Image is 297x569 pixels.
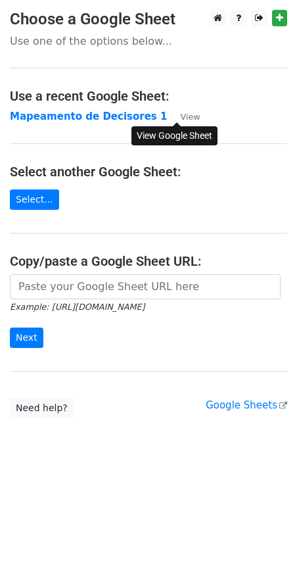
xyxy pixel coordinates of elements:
p: Use one of the options below... [10,34,287,48]
input: Paste your Google Sheet URL here [10,274,281,299]
iframe: Chat Widget [231,506,297,569]
h4: Use a recent Google Sheet: [10,88,287,104]
a: Select... [10,189,59,210]
div: View Google Sheet [131,126,217,145]
h4: Copy/paste a Google Sheet URL: [10,253,287,269]
input: Next [10,328,43,348]
small: Example: [URL][DOMAIN_NAME] [10,302,145,312]
h3: Choose a Google Sheet [10,10,287,29]
a: Mapeamento de Decisores 1 [10,111,167,122]
small: View [180,112,200,122]
a: View [167,111,200,122]
a: Need help? [10,398,74,418]
a: Google Sheets [206,399,287,411]
h4: Select another Google Sheet: [10,164,287,180]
